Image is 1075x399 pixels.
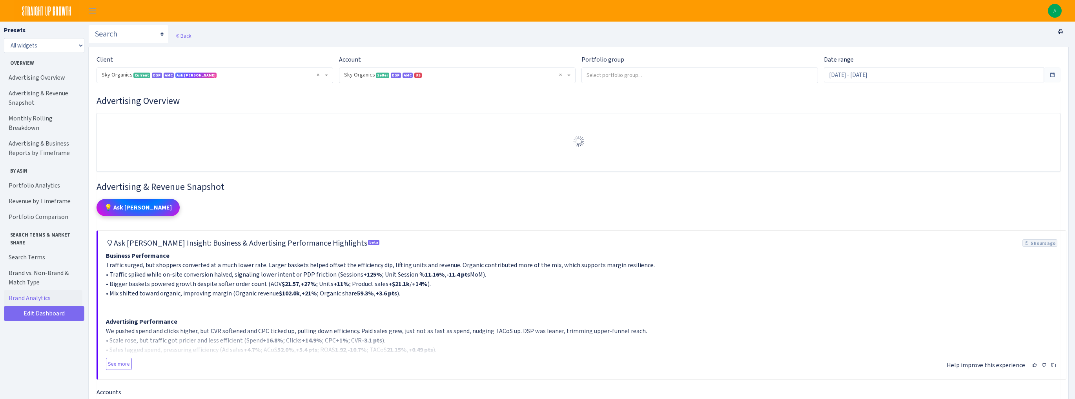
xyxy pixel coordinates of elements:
div: Help improve this experience [947,356,1058,372]
label: Account [339,55,361,64]
strong: 21.15% [387,346,407,354]
a: Search Terms [4,250,82,265]
strong: 11.16% [425,270,445,279]
h5: Ask [PERSON_NAME] Insight: Business & Advertising Performance Highlights [106,239,380,248]
span: Amazon Marketing Cloud [403,73,413,78]
sup: beta [368,240,379,245]
span: Ask [PERSON_NAME] [175,73,217,78]
strong: +3.6 pts [375,289,397,297]
strong: 52.0% [277,346,294,354]
span: Remove all items [317,71,319,79]
strong: +1% [336,336,348,344]
h3: Widget #2 [97,181,1060,193]
strong: -11.4 pts [446,270,470,279]
span: Sky Organics <span class="badge badge-success">Seller</span><span class="badge badge-primary">DSP... [339,68,575,83]
strong: +4.7% [244,346,261,354]
strong: 59.3% [357,289,374,297]
strong: +$21.1k [388,280,410,288]
strong: -10.7% [348,346,367,354]
strong: Advertising Performance [106,317,177,326]
a: Advertising Overview [4,70,82,86]
span: By ASIN [4,164,82,175]
span: Search Terms & Market Share [4,228,82,246]
span: Current [133,73,150,78]
a: Portfolio Comparison [4,209,82,225]
a: Brand vs. Non-Brand & Match Type [4,265,82,290]
input: Select portfolio group... [582,68,818,82]
strong: +16.8% [263,336,283,344]
span: Seller [376,73,389,78]
label: Accounts [97,388,121,397]
button: Toggle navigation [83,4,102,17]
span: Sky Organics <span class="badge badge-success">Seller</span><span class="badge badge-primary">DSP... [344,71,566,79]
span: DSP [391,73,401,78]
span: SUG AI Assistant [177,73,215,78]
label: Presets [4,26,26,35]
span: 5 hours ago [1022,239,1057,247]
strong: $21.57 [282,280,299,288]
strong: +11% [333,280,349,288]
strong: +14.9% [302,336,322,344]
span: Sky Organics <span class="badge badge-success">Current</span><span class="badge badge-primary">DS... [102,71,323,79]
strong: +0.49 pts [408,346,433,354]
img: Preloader [572,135,585,148]
a: Back [175,32,191,39]
label: Client [97,55,113,64]
span: DSP [152,73,162,78]
strong: $102.0k [279,289,300,297]
label: Date range [824,55,854,64]
strong: +21% [301,289,317,297]
img: Angela Sun [1048,4,1062,18]
a: Edit Dashboard [4,306,84,321]
button: 💡 Ask [PERSON_NAME] [97,199,180,216]
strong: +125% [363,270,382,279]
a: A [1048,4,1062,18]
a: Revenue by Timeframe [4,193,82,209]
strong: +5.4 pts [296,346,317,354]
strong: +27% [301,280,316,288]
a: Monthly Rolling Breakdown [4,111,82,136]
strong: +14% [412,280,428,288]
div: Traffic surged, but shoppers converted at a much lower rate. Larger baskets helped offset the eff... [106,251,1058,353]
span: Remove all items [559,71,562,79]
strong: -3.1 pts [362,336,382,344]
a: Advertising & Business Reports by Timeframe [4,136,82,161]
button: See more [106,358,132,370]
label: Portfolio group [581,55,624,64]
strong: Business Performance [106,251,169,260]
span: Sky Organics <span class="badge badge-success">Current</span><span class="badge badge-primary">DS... [97,68,333,83]
h3: Widget #1 [97,95,1060,107]
span: Overview [4,56,82,67]
a: Brand Analytics [4,290,82,306]
span: Amazon Marketing Cloud [164,73,174,78]
strong: 1.92 [335,346,346,354]
a: Portfolio Analytics [4,178,82,193]
span: US [414,73,422,78]
a: Advertising & Revenue Snapshot [4,86,82,111]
